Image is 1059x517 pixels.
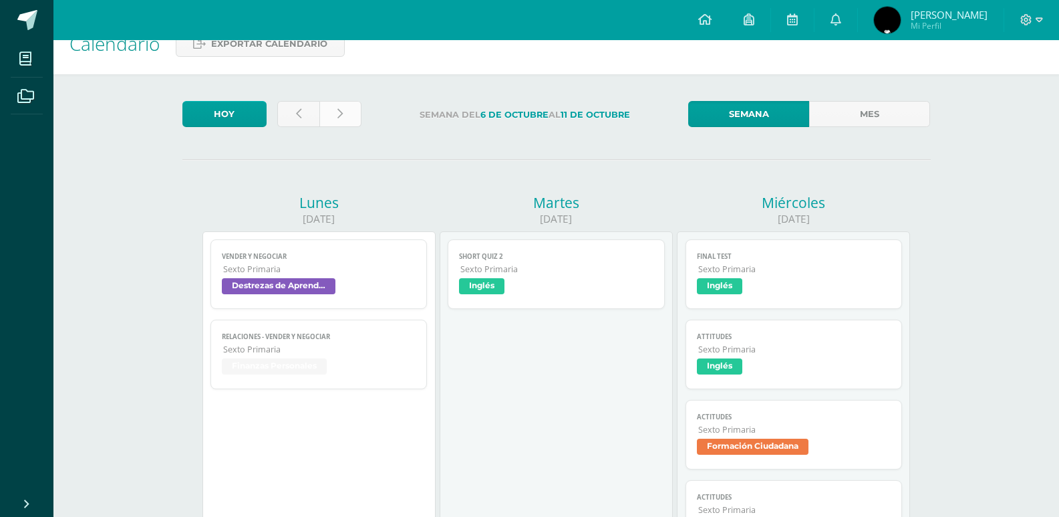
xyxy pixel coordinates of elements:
div: Martes [440,193,673,212]
span: Actitudes [697,493,891,502]
span: Mi Perfil [911,20,988,31]
span: Formación Ciudadana [697,439,808,455]
span: Short Quiz 2 [459,252,653,261]
span: Final Test [697,252,891,261]
div: [DATE] [202,212,436,226]
a: ActitudesSexto PrimariaFormación Ciudadana [686,400,903,470]
label: Semana del al [372,101,677,128]
span: Relaciones - Vender y Negociar [222,332,416,341]
span: Destrezas de Aprendizaje [222,278,335,294]
span: Inglés [697,278,742,294]
span: Sexto Primaria [223,264,416,275]
div: Miércoles [677,193,910,212]
span: Calendario [69,31,160,56]
span: Actitudes [697,413,891,421]
div: Lunes [202,193,436,212]
span: Finanzas Personales [222,358,327,375]
a: Mes [809,101,930,127]
span: Sexto Primaria [698,344,891,355]
a: Final TestSexto PrimariaInglés [686,239,903,309]
a: Exportar calendario [176,31,345,57]
a: Relaciones - Vender y NegociarSexto PrimariaFinanzas Personales [210,320,428,389]
span: Sexto Primaria [698,424,891,435]
span: Inglés [697,358,742,375]
span: Sexto Primaria [698,264,891,275]
span: [PERSON_NAME] [911,8,988,21]
span: Exportar calendario [211,31,327,56]
img: 3b5d3dbc273b296c7711c4ad59741bbc.png [874,7,901,33]
strong: 6 de Octubre [480,110,549,120]
a: Hoy [182,101,267,127]
div: [DATE] [440,212,673,226]
span: Sexto Primaria [223,344,416,355]
span: Inglés [459,278,504,294]
strong: 11 de Octubre [561,110,630,120]
span: Vender y negociar [222,252,416,261]
span: Attitudes [697,332,891,341]
span: Sexto Primaria [460,264,653,275]
a: Semana [688,101,809,127]
a: Vender y negociarSexto PrimariaDestrezas de Aprendizaje [210,239,428,309]
a: AttitudesSexto PrimariaInglés [686,320,903,389]
span: Sexto Primaria [698,504,891,516]
div: [DATE] [677,212,910,226]
a: Short Quiz 2Sexto PrimariaInglés [448,239,665,309]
